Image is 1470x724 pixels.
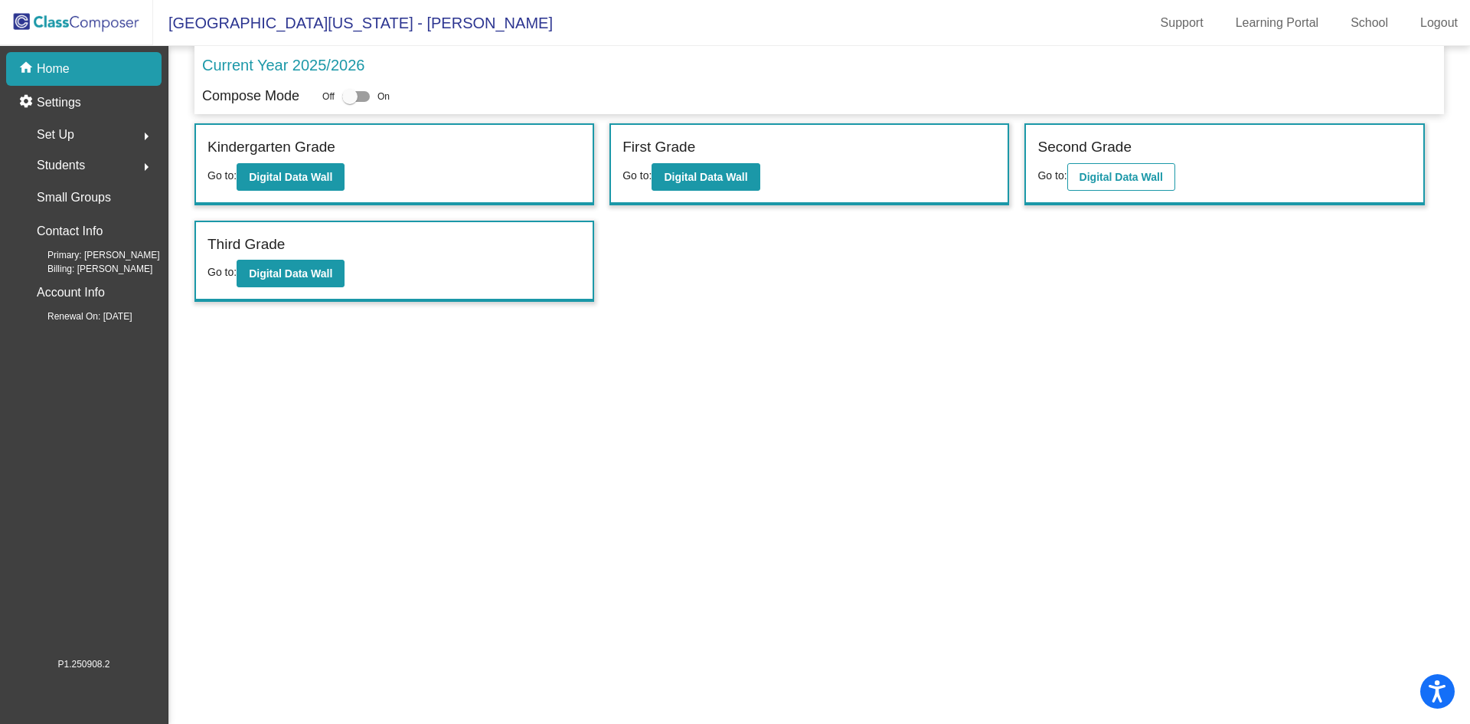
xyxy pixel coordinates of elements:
[37,282,105,303] p: Account Info
[1408,11,1470,35] a: Logout
[377,90,390,103] span: On
[18,60,37,78] mat-icon: home
[207,169,237,182] span: Go to:
[249,171,332,183] b: Digital Data Wall
[664,171,747,183] b: Digital Data Wall
[322,90,335,103] span: Off
[37,155,85,176] span: Students
[207,234,285,256] label: Third Grade
[37,124,74,146] span: Set Up
[237,260,345,287] button: Digital Data Wall
[237,163,345,191] button: Digital Data Wall
[137,158,155,176] mat-icon: arrow_right
[37,221,103,242] p: Contact Info
[207,136,335,159] label: Kindergarten Grade
[137,127,155,146] mat-icon: arrow_right
[1037,136,1132,159] label: Second Grade
[622,169,652,182] span: Go to:
[18,93,37,112] mat-icon: settings
[1080,171,1163,183] b: Digital Data Wall
[1067,163,1175,191] button: Digital Data Wall
[1037,169,1067,182] span: Go to:
[23,262,152,276] span: Billing: [PERSON_NAME]
[37,187,111,208] p: Small Groups
[23,248,160,262] span: Primary: [PERSON_NAME]
[1148,11,1216,35] a: Support
[202,54,364,77] p: Current Year 2025/2026
[153,11,553,35] span: [GEOGRAPHIC_DATA][US_STATE] - [PERSON_NAME]
[202,86,299,106] p: Compose Mode
[23,310,132,323] span: Renewal On: [DATE]
[37,60,70,78] p: Home
[249,267,332,280] b: Digital Data Wall
[207,266,237,278] span: Go to:
[622,136,695,159] label: First Grade
[1338,11,1400,35] a: School
[652,163,759,191] button: Digital Data Wall
[37,93,81,112] p: Settings
[1223,11,1331,35] a: Learning Portal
